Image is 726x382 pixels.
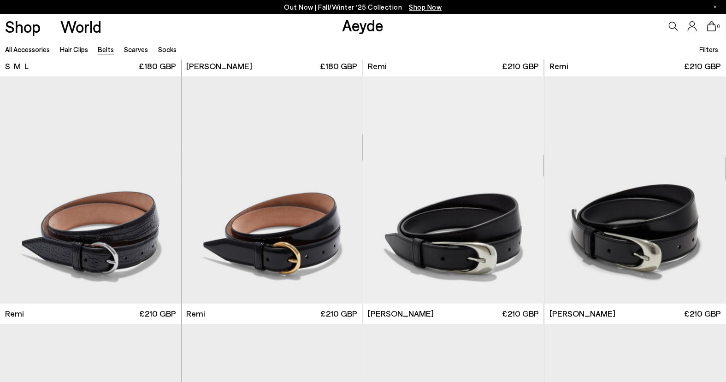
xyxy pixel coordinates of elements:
a: [PERSON_NAME] £180 GBP [182,56,363,76]
ul: variant [5,60,29,72]
span: £210 GBP [502,308,539,320]
span: £210 GBP [502,60,539,72]
a: [PERSON_NAME] £210 GBP [544,304,726,324]
span: [PERSON_NAME] [549,308,615,320]
img: Remi Leather Belt [182,76,363,304]
span: 0 [716,24,721,29]
span: £210 GBP [139,308,176,320]
span: £210 GBP [684,60,721,72]
span: £180 GBP [139,60,176,72]
span: [PERSON_NAME] [368,308,434,320]
a: Remi £210 GBP [182,304,363,324]
li: L [24,60,29,72]
a: [PERSON_NAME] £210 GBP [363,304,544,324]
img: Leona Leather Belt [544,76,726,304]
span: Filters [700,45,719,53]
span: £210 GBP [684,308,721,320]
a: Remi £210 GBP [363,56,544,76]
p: Out Now | Fall/Winter ‘25 Collection [284,1,442,13]
a: All accessories [5,45,50,53]
a: Remi £210 GBP [544,56,726,76]
span: Remi [368,60,387,72]
li: M [14,60,21,72]
a: World [60,18,101,35]
span: £180 GBP [320,60,358,72]
span: Remi [549,60,568,72]
a: Aeyde [342,15,384,35]
img: Leona Leather Belt [363,76,544,304]
a: Scarves [124,45,148,53]
a: Socks [158,45,177,53]
li: S [5,60,10,72]
span: [PERSON_NAME] [187,60,253,72]
span: Remi [187,308,206,320]
a: 0 [707,21,716,31]
span: £210 GBP [321,308,358,320]
a: Hair Clips [60,45,88,53]
a: Shop [5,18,41,35]
span: Remi [5,308,24,320]
a: Belts [98,45,114,53]
span: Navigate to /collections/new-in [409,3,442,11]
